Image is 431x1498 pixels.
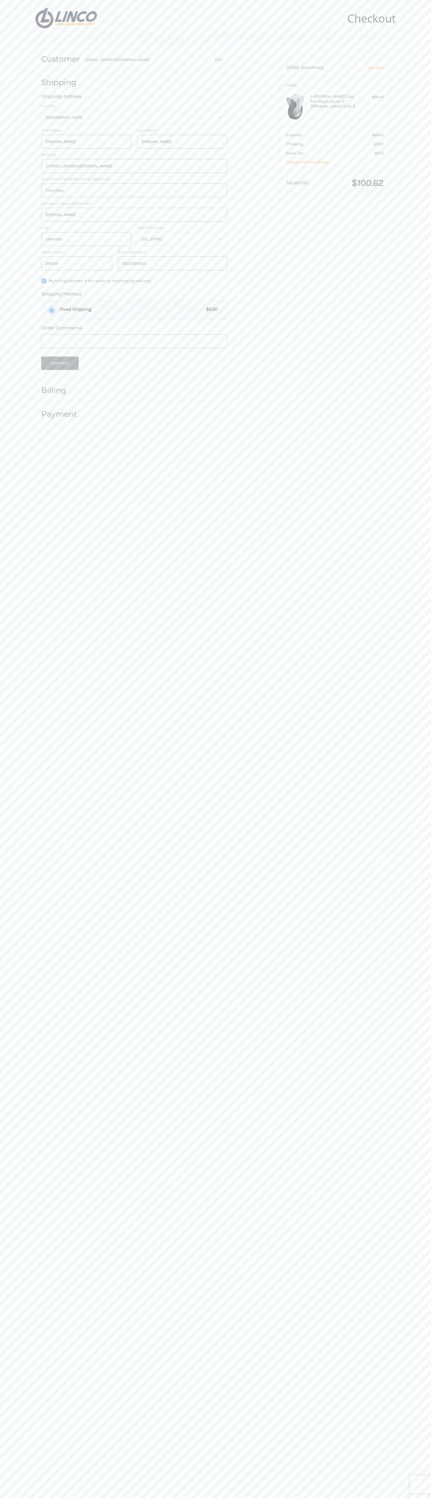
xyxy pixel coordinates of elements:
label: First Name [41,127,131,133]
h2: Shipping [41,78,77,87]
h2: Billing [41,386,77,395]
label: Phone Number [118,249,227,255]
legend: Shipping Method [41,291,81,301]
label: State/Province [137,225,227,231]
label: Country [41,103,227,109]
h3: Order Summary [286,65,355,71]
span: $5.00 [203,306,218,313]
label: Postal Code [41,249,112,255]
label: My billing address is the same as my shipping address. [41,278,227,283]
div: $86.47 [359,94,384,100]
span: $100.62 [352,177,384,188]
span: $86.47 [372,133,384,137]
label: Apartment/Suite/Building [41,176,227,182]
span: $9.15 [375,151,384,155]
h2: Customer [41,54,80,64]
span: Sales Tax [286,151,303,155]
a: Edit Cart [354,65,383,71]
h1: Checkout [347,11,396,25]
h3: 1 Item [286,83,384,88]
legend: Order Comments [41,325,82,334]
legend: Shipping Address [41,93,82,103]
span: Subtotal [286,133,302,137]
small: (Optional) [91,177,110,181]
small: (Optional) [71,201,90,206]
div: [EMAIL_ADDRESS][DOMAIN_NAME] [86,57,198,63]
h2: Payment [41,409,77,419]
h4: 1 x [PERSON_NAME] Easy Roll Rigid Caster 5" [[PERSON_NAME] 125K-1] [311,94,358,109]
span: Fixed Shipping [60,306,203,313]
label: Address [41,152,227,158]
label: City [41,225,131,231]
label: Last Name [137,127,227,133]
span: Shipping [286,141,303,146]
button: Edit [210,55,227,64]
a: Coupon/Gift Certificate [286,160,329,164]
button: Continue [41,357,79,370]
span: Total (USD) [286,180,308,186]
span: $5.00 [373,141,384,146]
img: LINCO CASTERS & INDUSTRIAL SUPPLY [35,8,97,28]
label: Company Name [41,200,227,207]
